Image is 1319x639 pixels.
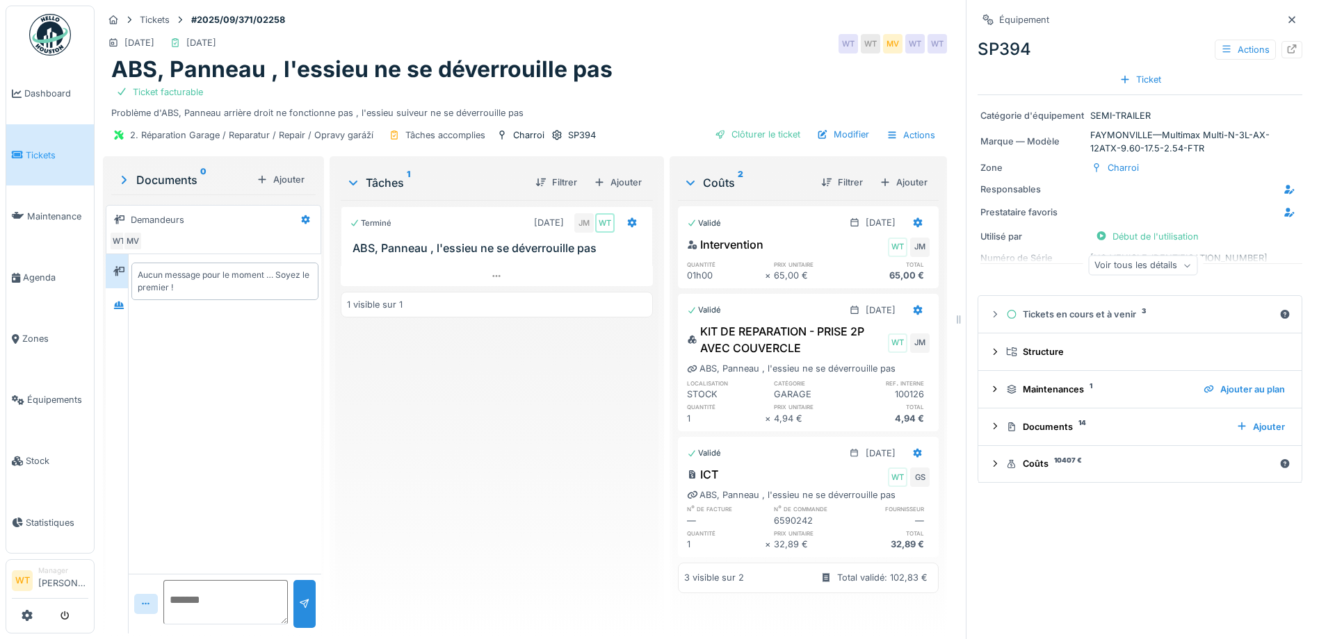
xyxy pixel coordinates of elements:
div: ABS, Panneau , l'essieu ne se déverrouille pas [687,488,896,501]
a: Zones [6,308,94,370]
span: Maintenance [27,210,88,223]
div: Clôturer le ticket [709,125,806,144]
div: Validé [687,447,721,459]
div: 3 visible sur 2 [684,571,744,584]
div: GS [910,467,930,487]
h6: n° de commande [774,504,852,513]
div: Coûts [1006,457,1274,470]
div: [DATE] [124,36,154,49]
div: 32,89 € [852,538,930,551]
h3: ABS, Panneau , l'essieu ne se déverrouille pas [353,242,647,255]
div: Documents [1006,420,1225,433]
sup: 2 [738,174,743,191]
h6: prix unitaire [774,402,852,411]
div: [DATE] [866,447,896,460]
h6: total [852,260,930,269]
img: Badge_color-CXgf-gQk.svg [29,14,71,56]
div: 1 visible sur 1 [347,298,403,311]
div: — [852,514,930,527]
div: Ajouter [588,173,647,192]
h6: fournisseur [852,504,930,513]
h6: total [852,402,930,411]
div: Tâches accomplies [405,128,485,142]
div: 01h00 [687,269,765,282]
summary: Maintenances1Ajouter au plan [984,376,1296,402]
div: Marque — Modèle [980,135,1085,148]
div: × [765,412,774,425]
div: 2. Réparation Garage / Reparatur / Repair / Opravy garáží [130,128,373,142]
summary: Structure [984,339,1296,365]
div: WT [109,231,129,251]
a: Équipements [6,370,94,431]
div: Catégorie d'équipement [980,109,1085,122]
h1: ABS, Panneau , l'essieu ne se déverrouille pas [111,56,613,83]
div: Ajouter au plan [1198,380,1290,399]
div: MV [123,231,143,251]
div: Utilisé par [980,230,1085,243]
div: Structure [1006,345,1285,358]
h6: quantité [687,529,765,538]
span: Tickets [26,149,88,162]
div: 65,00 € [774,269,852,282]
h6: total [852,529,930,538]
li: [PERSON_NAME] [38,565,88,595]
summary: Documents14Ajouter [984,414,1296,440]
h6: quantité [687,260,765,269]
h6: n° de facture [687,504,765,513]
div: ICT [687,466,718,483]
div: WT [888,238,907,257]
sup: 0 [200,172,207,188]
div: Charroi [513,128,544,142]
div: 65,00 € [852,269,930,282]
strong: #2025/09/371/02258 [186,13,291,26]
div: JM [910,238,930,257]
div: 1 [687,412,765,425]
div: WT [928,34,947,53]
a: Stock [6,431,94,492]
div: Tickets en cours et à venir [1006,308,1274,321]
a: Tickets [6,124,94,185]
div: Ticket facturable [133,85,203,99]
div: WT [595,213,615,233]
div: GARAGE [774,388,852,401]
summary: Coûts10407 € [984,451,1296,477]
div: Documents [117,172,251,188]
span: Agenda [23,271,88,284]
div: Maintenances [1006,383,1192,396]
div: WT [905,34,925,53]
div: 1 [687,538,765,551]
span: Dashboard [24,87,88,100]
div: Actions [880,125,941,145]
div: 32,89 € [774,538,852,551]
div: JM [910,333,930,353]
div: WT [839,34,858,53]
div: Problème d'ABS, Panneau arrière droit ne fonctionne pas , l'essieu suiveur ne se déverrouille pas [111,83,939,119]
span: Équipements [27,393,88,406]
div: Tickets [140,13,170,26]
div: SEMI-TRAILER [980,109,1300,122]
div: Aucun message pour le moment … Soyez le premier ! [138,269,312,294]
div: × [765,269,774,282]
div: Début de l'utilisation [1090,227,1204,246]
div: JM [574,213,594,233]
div: SP394 [568,128,596,142]
div: Charroi [1108,161,1139,174]
div: [DATE] [534,216,564,229]
div: Intervention [687,236,763,253]
div: Responsables [980,183,1085,196]
div: KIT DE REPARATION - PRISE 2P AVEC COUVERCLE [687,323,885,356]
div: FAYMONVILLE — Multimax Multi-N-3L-AX-12ATX-9.60-17.5-2.54-FTR [980,128,1300,155]
div: 100126 [852,388,930,401]
span: Statistiques [26,516,88,529]
h6: ref. interne [852,379,930,388]
a: Maintenance [6,185,94,247]
div: SP394 [978,37,1302,62]
div: Ticket [1114,70,1167,89]
div: Actions [1215,40,1276,60]
div: [DATE] [866,304,896,317]
div: Prestataire favoris [980,206,1085,219]
h6: catégorie [774,379,852,388]
div: Modifier [811,125,875,144]
div: Voir tous les détails [1088,256,1197,276]
div: Terminé [350,217,391,229]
